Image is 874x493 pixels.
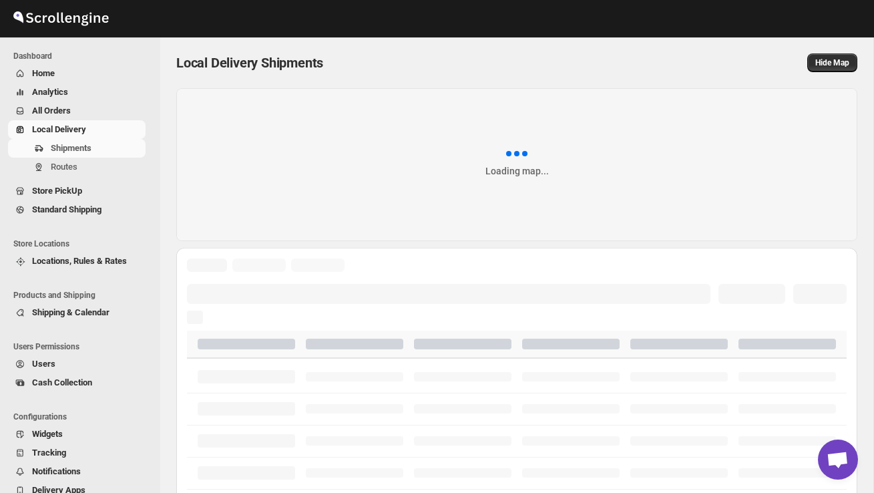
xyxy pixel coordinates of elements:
span: Users Permissions [13,341,151,352]
span: All Orders [32,106,71,116]
button: All Orders [8,102,146,120]
span: Users [32,359,55,369]
span: Home [32,68,55,78]
span: Local Delivery [32,124,86,134]
button: Home [8,64,146,83]
span: Store Locations [13,238,151,249]
button: Map action label [807,53,857,72]
span: Locations, Rules & Rates [32,256,127,266]
span: Products and Shipping [13,290,151,301]
span: Dashboard [13,51,151,61]
div: Open chat [818,440,858,480]
button: Notifications [8,462,146,481]
span: Standard Shipping [32,204,101,214]
button: Shipments [8,139,146,158]
span: Local Delivery Shipments [176,55,323,71]
span: Analytics [32,87,68,97]
button: Widgets [8,425,146,444]
button: Users [8,355,146,373]
span: Shipping & Calendar [32,307,110,317]
button: Routes [8,158,146,176]
span: Routes [51,162,77,172]
span: Cash Collection [32,377,92,387]
span: Tracking [32,448,66,458]
span: Hide Map [815,57,849,68]
button: Shipping & Calendar [8,303,146,322]
span: Store PickUp [32,186,82,196]
button: Locations, Rules & Rates [8,252,146,271]
span: Notifications [32,466,81,476]
div: Loading map... [485,164,549,178]
button: Analytics [8,83,146,102]
span: Configurations [13,412,151,422]
span: Widgets [32,429,63,439]
button: Cash Collection [8,373,146,392]
span: Shipments [51,143,91,153]
button: Tracking [8,444,146,462]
